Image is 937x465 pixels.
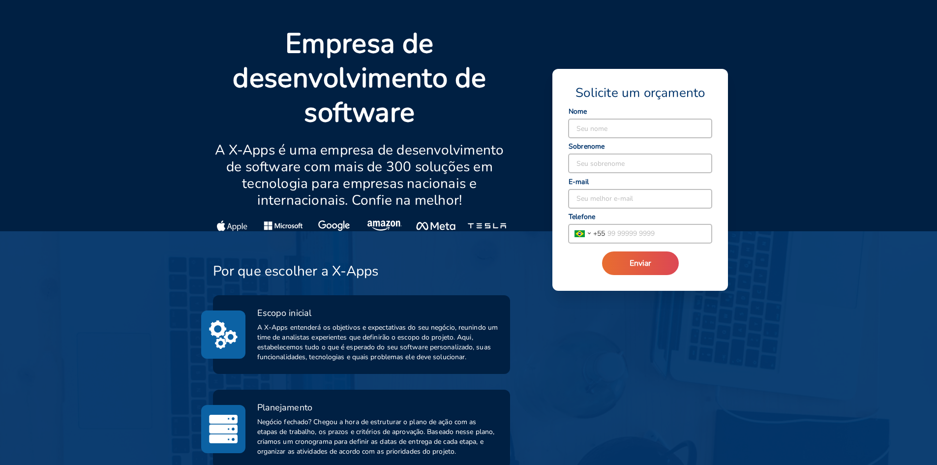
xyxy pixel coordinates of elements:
[605,224,712,243] input: 99 99999 9999
[209,318,238,351] img: method1_initial_scope.svg
[213,142,507,209] p: A X-Apps é uma empresa de desenvolvimento de software com mais de 300 soluções em tecnologia para...
[257,307,311,319] span: Escopo inicial
[367,220,403,231] img: Amazon
[630,258,651,269] span: Enviar
[569,154,712,173] input: Seu sobrenome
[575,85,705,101] span: Solicite um orçamento
[569,189,712,208] input: Seu melhor e-mail
[213,263,379,279] h3: Por que escolher a X-Apps
[593,228,605,239] span: + 55
[602,251,679,275] button: Enviar
[416,220,455,231] img: Meta
[257,417,499,457] span: Negócio fechado? Chegou a hora de estruturar o plano de ação com as etapas de trabalho, os prazos...
[264,220,302,231] img: Microsoft
[467,220,506,231] img: Tesla
[257,323,499,362] span: A X-Apps entenderá os objetivos e expectativas do seu negócio, reunindo um time de analistas expe...
[217,220,247,231] img: Apple
[569,119,712,138] input: Seu nome
[257,402,312,413] span: Planejamento
[213,27,507,130] p: Empresa de desenvolvimento de software
[318,220,350,231] img: Google
[209,413,238,445] img: method2_planning.svg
